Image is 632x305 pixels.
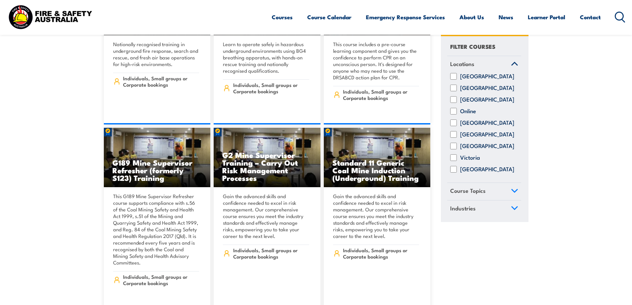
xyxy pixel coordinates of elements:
[447,56,521,73] a: Locations
[123,75,199,88] span: Individuals, Small groups or Corporate bookings
[233,247,309,260] span: Individuals, Small groups or Corporate bookings
[366,8,445,26] a: Emergency Response Services
[104,128,211,188] a: G189 Mine Supervisor Refresher (formerly S123) Training
[460,97,514,103] label: [GEOGRAPHIC_DATA]
[460,73,514,80] label: [GEOGRAPHIC_DATA]
[580,8,601,26] a: Contact
[233,82,309,94] span: Individuals, Small groups or Corporate bookings
[450,59,474,68] span: Locations
[324,128,431,188] a: Standard 11 Generic Coal Mine Induction (Underground) Training
[460,166,514,173] label: [GEOGRAPHIC_DATA]
[112,159,202,182] h3: G189 Mine Supervisor Refresher (formerly S123) Training
[307,8,351,26] a: Course Calendar
[460,85,514,92] label: [GEOGRAPHIC_DATA]
[324,128,431,188] img: Standard 11 Generic Coal Mine Induction (Surface) TRAINING (1)
[447,200,521,218] a: Industries
[214,128,320,188] a: G2 Mine Supervisor Training – Carry Out Risk Management Processes
[104,128,211,188] img: Standard 11 Generic Coal Mine Induction (Surface) TRAINING (1)
[223,41,309,74] p: Learn to operate safely in hazardous underground environments using BG4 breathing apparatus, with...
[499,8,513,26] a: News
[450,187,486,195] span: Course Topics
[460,143,514,150] label: [GEOGRAPHIC_DATA]
[223,193,309,239] p: Gain the advanced skills and confidence needed to excel in risk management. Our comprehensive cou...
[123,273,199,286] span: Individuals, Small groups or Corporate bookings
[113,193,199,266] p: This G189 Mine Supervisor Refresher course supports compliance with s.56 of the Coal Mining Safet...
[460,120,514,126] label: [GEOGRAPHIC_DATA]
[343,247,419,260] span: Individuals, Small groups or Corporate bookings
[450,42,495,51] h4: FILTER COURSES
[343,88,419,101] span: Individuals, Small groups or Corporate bookings
[214,128,320,188] img: Standard 11 Generic Coal Mine Induction (Surface) TRAINING (1)
[113,41,199,67] p: Nationally recognised training in underground fire response, search and rescue, and fresh air bas...
[528,8,565,26] a: Learner Portal
[333,41,419,81] p: This course includes a pre-course learning component and gives you the confidence to perform CPR ...
[450,204,476,213] span: Industries
[222,151,312,182] h3: G2 Mine Supervisor Training – Carry Out Risk Management Processes
[272,8,293,26] a: Courses
[447,183,521,200] a: Course Topics
[460,108,476,115] label: Online
[332,159,422,182] h3: Standard 11 Generic Coal Mine Induction (Underground) Training
[333,193,419,239] p: Gain the advanced skills and confidence needed to excel in risk management. Our comprehensive cou...
[460,131,514,138] label: [GEOGRAPHIC_DATA]
[460,155,480,161] label: Victoria
[459,8,484,26] a: About Us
